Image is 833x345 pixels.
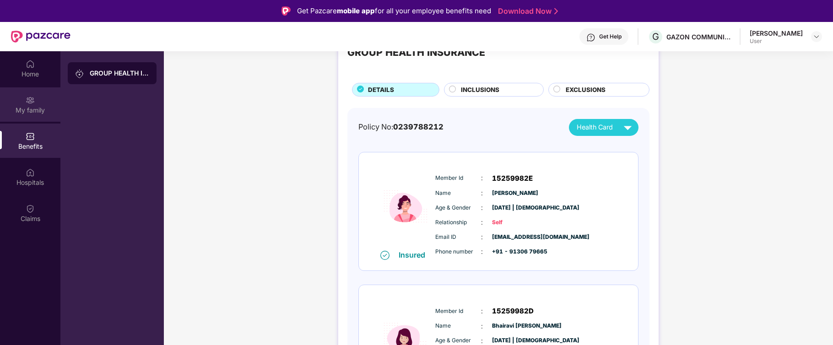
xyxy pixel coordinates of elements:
span: G [652,31,659,42]
span: Email ID [435,233,481,242]
span: EXCLUSIONS [566,85,606,95]
strong: mobile app [337,6,375,15]
div: Get Help [599,33,622,40]
img: icon [378,163,433,250]
div: GAZON COMMUNICATIONS INDIA LIMITED [666,32,730,41]
span: Relationship [435,218,481,227]
img: svg+xml;base64,PHN2ZyBpZD0iSG9tZSIgeG1sbnM9Imh0dHA6Ly93d3cudzMub3JnLzIwMDAvc3ZnIiB3aWR0aD0iMjAiIG... [26,59,35,69]
span: Health Card [577,122,613,133]
img: svg+xml;base64,PHN2ZyB4bWxucz0iaHR0cDovL3d3dy53My5vcmcvMjAwMC9zdmciIHdpZHRoPSIxNiIgaGVpZ2h0PSIxNi... [380,251,389,260]
img: svg+xml;base64,PHN2ZyBpZD0iSGVscC0zMngzMiIgeG1sbnM9Imh0dHA6Ly93d3cudzMub3JnLzIwMDAvc3ZnIiB3aWR0aD... [586,33,595,42]
img: svg+xml;base64,PHN2ZyB3aWR0aD0iMjAiIGhlaWdodD0iMjAiIHZpZXdCb3g9IjAgMCAyMCAyMCIgZmlsbD0ibm9uZSIgeG... [75,69,84,78]
span: Self [492,218,538,227]
img: svg+xml;base64,PHN2ZyBpZD0iQmVuZWZpdHMiIHhtbG5zPSJodHRwOi8vd3d3LnczLm9yZy8yMDAwL3N2ZyIgd2lkdGg9Ij... [26,132,35,141]
img: svg+xml;base64,PHN2ZyBpZD0iSG9zcGl0YWxzIiB4bWxucz0iaHR0cDovL3d3dy53My5vcmcvMjAwMC9zdmciIHdpZHRoPS... [26,168,35,177]
span: 15259982E [492,173,533,184]
span: : [481,203,483,213]
span: : [481,188,483,198]
span: : [481,173,483,183]
a: Download Now [498,6,555,16]
span: : [481,247,483,257]
span: : [481,306,483,316]
img: svg+xml;base64,PHN2ZyBpZD0iRHJvcGRvd24tMzJ4MzIiIHhtbG5zPSJodHRwOi8vd3d3LnczLm9yZy8yMDAwL3N2ZyIgd2... [813,33,820,40]
img: Logo [281,6,291,16]
span: [DATE] | [DEMOGRAPHIC_DATA] [492,336,538,345]
span: Bhairavi [PERSON_NAME] [492,322,538,330]
img: New Pazcare Logo [11,31,70,43]
span: 0239788212 [393,122,444,131]
span: Age & Gender [435,336,481,345]
span: [EMAIL_ADDRESS][DOMAIN_NAME] [492,233,538,242]
span: Member Id [435,174,481,183]
div: Get Pazcare for all your employee benefits need [297,5,491,16]
div: Insured [399,250,431,259]
span: INCLUSIONS [461,85,499,95]
span: +91 - 91306 79665 [492,248,538,256]
div: User [750,38,803,45]
button: Health Card [569,119,638,136]
span: 15259982D [492,306,534,317]
img: svg+xml;base64,PHN2ZyBpZD0iQ2xhaW0iIHhtbG5zPSJodHRwOi8vd3d3LnczLm9yZy8yMDAwL3N2ZyIgd2lkdGg9IjIwIi... [26,204,35,213]
span: Name [435,189,481,198]
img: svg+xml;base64,PHN2ZyB4bWxucz0iaHR0cDovL3d3dy53My5vcmcvMjAwMC9zdmciIHZpZXdCb3g9IjAgMCAyNCAyNCIgd2... [620,119,636,135]
span: Name [435,322,481,330]
span: Age & Gender [435,204,481,212]
img: svg+xml;base64,PHN2ZyB3aWR0aD0iMjAiIGhlaWdodD0iMjAiIHZpZXdCb3g9IjAgMCAyMCAyMCIgZmlsbD0ibm9uZSIgeG... [26,96,35,105]
span: [DATE] | [DEMOGRAPHIC_DATA] [492,204,538,212]
div: Policy No: [358,121,444,133]
span: [PERSON_NAME] [492,189,538,198]
img: Stroke [554,6,558,16]
span: : [481,321,483,331]
span: DETAILS [368,85,394,95]
div: GROUP HEALTH INSURANCE [347,45,485,60]
div: GROUP HEALTH INSURANCE [90,69,149,78]
span: : [481,217,483,227]
span: Phone number [435,248,481,256]
div: [PERSON_NAME] [750,29,803,38]
span: Member Id [435,307,481,316]
span: : [481,232,483,242]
